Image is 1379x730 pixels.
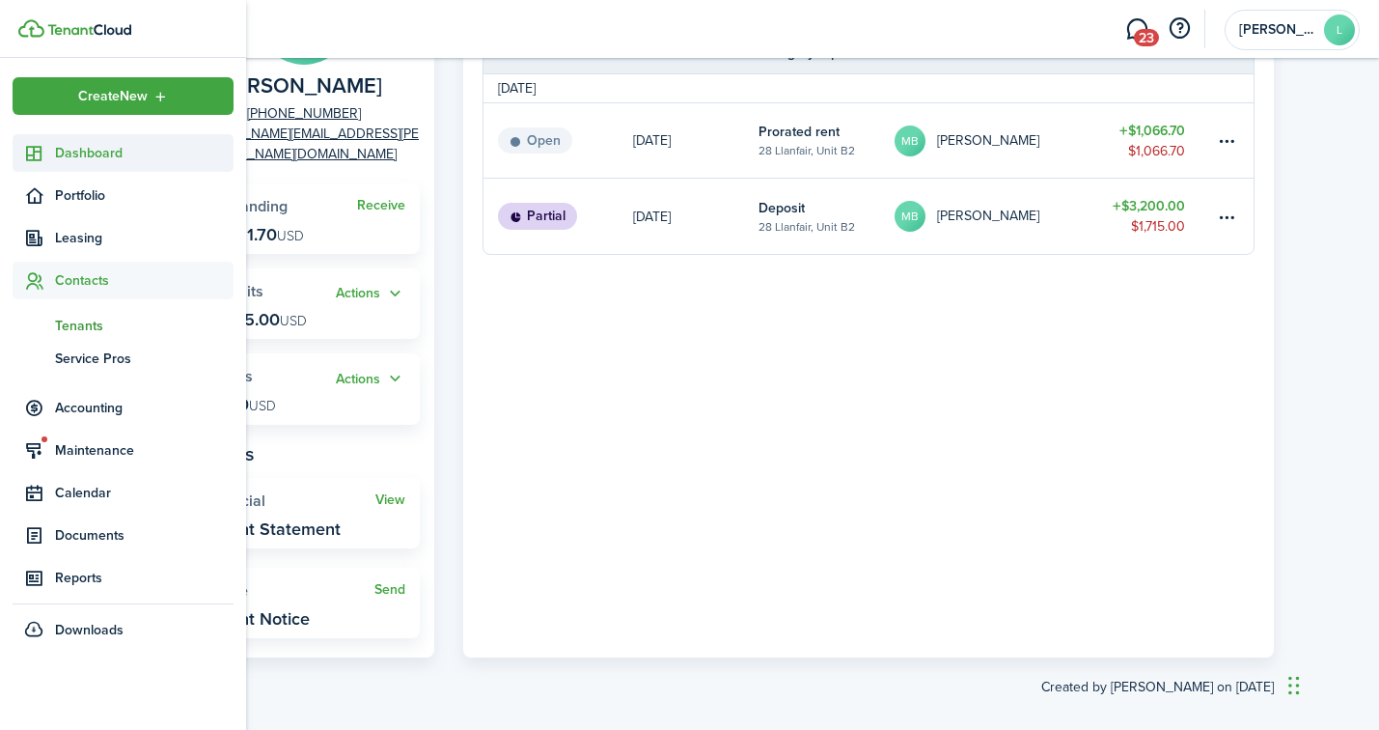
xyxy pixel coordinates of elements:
[336,283,405,305] button: Actions
[55,185,234,206] span: Portfolio
[374,582,405,598] a: Send
[758,142,855,159] table-subtitle: 28 Llanfair, Unit B2
[277,226,304,246] span: USD
[13,342,234,375] a: Service Pros
[1098,103,1214,178] a: $1,066.70$1,066.70
[1163,13,1196,45] button: Open resource center
[203,492,375,510] widget-stats-title: Financial
[1118,5,1155,54] a: Messaging
[174,658,1274,697] created-at: Created by [PERSON_NAME] on [DATE]
[895,103,1099,178] a: MB[PERSON_NAME]
[55,620,124,640] span: Downloads
[357,198,405,213] a: Receive
[55,228,234,248] span: Leasing
[13,134,234,172] a: Dashboard
[1134,29,1159,46] span: 23
[633,130,671,151] p: [DATE]
[1098,179,1214,254] a: $3,200.00$1,715.00
[1119,121,1185,141] table-amount-title: $1,066.70
[895,179,1099,254] a: MB[PERSON_NAME]
[1131,216,1185,237] table-amount-description: $1,715.00
[55,483,234,503] span: Calendar
[1324,14,1355,45] avatar-text: L
[483,78,550,98] td: [DATE]
[758,179,895,254] a: Deposit28 Llanfair, Unit B2
[47,24,131,36] img: TenantCloud
[758,103,895,178] a: Prorated rent28 Llanfair, Unit B2
[758,218,855,236] table-subtitle: 28 Llanfair, Unit B2
[336,368,405,390] button: Open menu
[895,201,925,232] avatar-text: MB
[336,368,405,390] button: Actions
[1288,657,1300,715] div: Drag
[249,396,276,416] span: USD
[13,77,234,115] button: Open menu
[758,198,805,218] table-info-title: Deposit
[498,203,577,230] status: Partial
[203,519,341,539] widget-stats-description: Tenant Statement
[1113,196,1185,216] table-amount-title: $3,200.00
[483,179,633,254] a: Partial
[18,19,44,38] img: TenantCloud
[55,143,234,163] span: Dashboard
[336,283,405,305] button: Open menu
[375,492,405,508] a: View
[633,179,758,254] a: [DATE]
[1239,23,1316,37] span: Liza
[1128,141,1185,161] table-amount-description: $1,066.70
[55,568,234,588] span: Reports
[247,103,361,124] a: [PHONE_NUMBER]
[633,103,758,178] a: [DATE]
[55,440,234,461] span: Maintenance
[55,398,234,418] span: Accounting
[203,310,307,329] p: $1,485.00
[55,270,234,291] span: Contacts
[203,609,310,629] widget-stats-description: Tenant Notice
[203,225,304,244] p: $2,781.70
[895,126,925,156] avatar-text: MB
[188,124,420,164] a: [PERSON_NAME][EMAIL_ADDRESS][PERSON_NAME][DOMAIN_NAME]
[280,311,307,331] span: USD
[55,316,234,336] span: Tenants
[937,133,1039,149] table-profile-info-text: [PERSON_NAME]
[216,74,382,98] span: Mamadou Baldé
[1282,637,1379,730] iframe: Chat Widget
[633,207,671,227] p: [DATE]
[78,90,148,103] span: Create New
[937,209,1039,224] table-profile-info-text: [PERSON_NAME]
[55,349,234,369] span: Service Pros
[483,103,633,178] a: Open
[13,309,234,342] a: Tenants
[13,559,234,597] a: Reports
[758,122,840,142] table-info-title: Prorated rent
[188,439,420,468] panel-main-subtitle: Reports
[203,582,374,600] widget-stats-title: Notice
[55,525,234,546] span: Documents
[498,127,572,154] status: Open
